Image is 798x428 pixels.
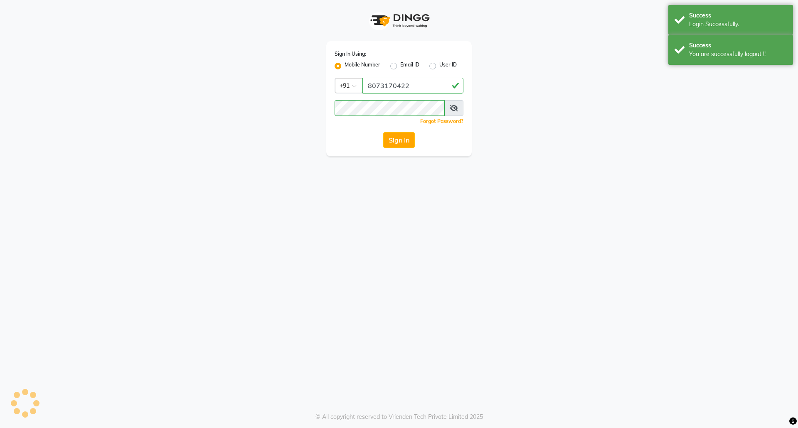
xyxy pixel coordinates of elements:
label: Sign In Using: [335,50,366,58]
img: logo1.svg [366,8,432,33]
input: Username [362,78,463,93]
div: Success [689,41,787,50]
button: Sign In [383,132,415,148]
label: User ID [439,61,457,71]
label: Email ID [400,61,419,71]
a: Forgot Password? [420,118,463,124]
input: Username [335,100,445,116]
div: Login Successfully. [689,20,787,29]
label: Mobile Number [345,61,380,71]
div: Success [689,11,787,20]
div: You are successfully logout !! [689,50,787,59]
